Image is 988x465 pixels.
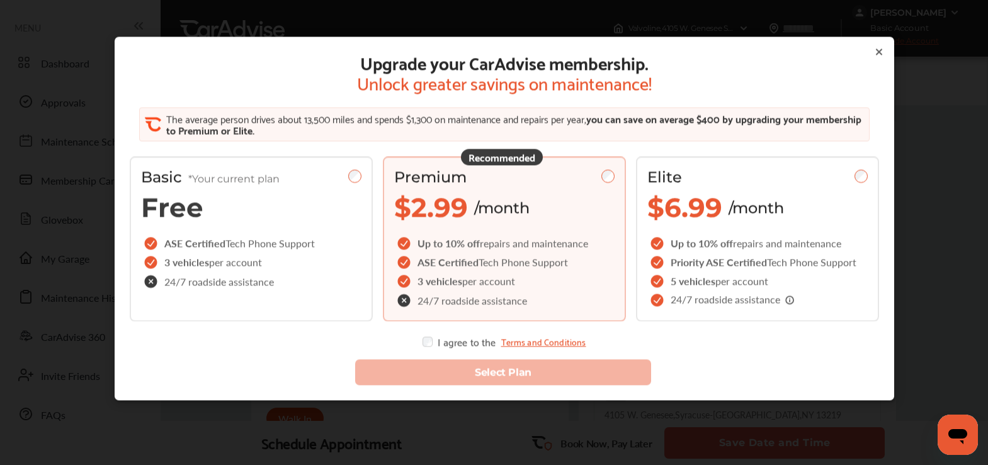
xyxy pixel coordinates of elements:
[650,256,666,268] img: checkIcon.6d469ec1.svg
[397,294,412,307] img: check-cross-icon.c68f34ea.svg
[141,168,280,186] span: Basic
[417,255,479,269] span: ASE Certified
[462,273,515,288] span: per account
[767,255,856,269] span: Tech Phone Support
[225,236,315,250] span: Tech Phone Support
[729,198,784,216] span: /month
[141,191,203,224] span: Free
[164,276,274,286] span: 24/7 roadside assistance
[671,273,715,288] span: 5 vehicles
[671,255,767,269] span: Priority ASE Certified
[166,110,861,138] span: you can save on average $400 by upgrading your membership to Premium or Elite.
[671,294,795,306] span: 24/7 roadside assistance
[650,275,666,287] img: checkIcon.6d469ec1.svg
[144,116,161,132] img: CA_CheckIcon.cf4f08d4.svg
[188,173,280,185] span: *Your current plan
[650,294,666,306] img: checkIcon.6d469ec1.svg
[144,275,159,288] img: check-cross-icon.c68f34ea.svg
[397,275,412,287] img: checkIcon.6d469ec1.svg
[417,273,462,288] span: 3 vehicles
[650,237,666,250] img: checkIcon.6d469ec1.svg
[480,236,588,250] span: repairs and maintenance
[671,236,733,250] span: Up to 10% off
[144,256,159,268] img: checkIcon.6d469ec1.svg
[397,237,412,250] img: checkIcon.6d469ec1.svg
[144,237,159,250] img: checkIcon.6d469ec1.svg
[715,273,768,288] span: per account
[474,198,530,216] span: /month
[479,255,568,269] span: Tech Phone Support
[164,236,225,250] span: ASE Certified
[357,52,652,72] span: Upgrade your CarAdvise membership.
[164,255,209,269] span: 3 vehicles
[397,256,412,268] img: checkIcon.6d469ec1.svg
[423,336,586,347] div: I agree to the
[647,168,682,186] span: Elite
[394,168,467,186] span: Premium
[733,236,841,250] span: repairs and maintenance
[417,236,480,250] span: Up to 10% off
[938,415,978,455] iframe: Button to launch messaging window
[461,149,543,165] div: Recommended
[209,255,262,269] span: per account
[417,295,527,305] span: 24/7 roadside assistance
[394,191,468,224] span: $2.99
[501,336,586,347] a: Terms and Conditions
[647,191,722,224] span: $6.99
[357,72,652,92] span: Unlock greater savings on maintenance!
[166,110,586,127] span: The average person drives about 13,500 miles and spends $1,300 on maintenance and repairs per year,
